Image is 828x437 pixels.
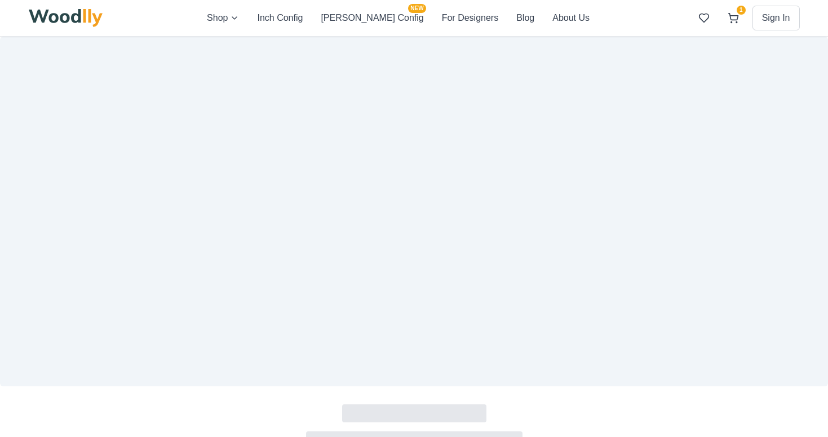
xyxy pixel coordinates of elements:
[752,6,800,30] button: Sign In
[29,9,103,27] img: Woodlly
[408,4,426,13] span: NEW
[723,8,743,28] button: 1
[516,11,534,25] button: Blog
[321,11,423,25] button: [PERSON_NAME] ConfigNEW
[737,6,746,15] span: 1
[552,11,590,25] button: About Us
[442,11,498,25] button: For Designers
[257,11,303,25] button: Inch Config
[207,11,239,25] button: Shop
